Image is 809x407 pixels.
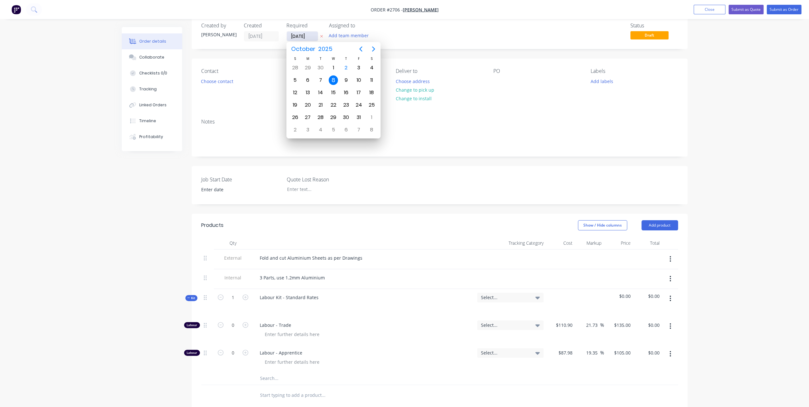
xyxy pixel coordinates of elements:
button: Kit [185,295,197,301]
button: Tracking [122,81,182,97]
div: Assigned to [329,23,393,29]
div: Monday, October 13, 2025 [303,88,312,97]
button: Order details [122,33,182,49]
div: Notes [201,119,678,125]
span: $0.00 [635,293,659,299]
button: Close [694,5,725,14]
div: Friday, October 10, 2025 [354,75,364,85]
input: Search... [260,372,387,385]
div: Sunday, November 2, 2025 [290,125,300,135]
button: Submit as Order [767,5,801,14]
div: Created [244,23,279,29]
div: Saturday, November 1, 2025 [367,113,376,122]
span: October [290,43,317,55]
div: Sunday, October 5, 2025 [290,75,300,85]
div: Tuesday, October 14, 2025 [316,88,325,97]
button: Submit as Quote [729,5,764,14]
button: Change to pick up [392,86,437,94]
div: Labels [591,68,678,74]
div: Saturday, October 18, 2025 [367,88,376,97]
div: Sunday, October 19, 2025 [290,100,300,110]
span: 2025 [317,43,334,55]
div: Tuesday, October 28, 2025 [316,113,325,122]
span: Kit [187,296,195,300]
div: Collaborate [139,54,164,60]
div: Saturday, October 11, 2025 [367,75,376,85]
div: Thursday, October 9, 2025 [341,75,351,85]
div: Sunday, October 26, 2025 [290,113,300,122]
div: [PERSON_NAME] [201,31,236,38]
div: M [301,56,314,61]
div: Friday, October 24, 2025 [354,100,364,110]
div: Contact [201,68,288,74]
a: [PERSON_NAME] [403,7,439,13]
span: % [600,321,604,329]
div: Total [633,237,662,249]
button: Timeline [122,113,182,129]
div: Markup [575,237,604,249]
div: Labour Kit - Standard Rates [255,293,324,302]
div: Thursday, October 16, 2025 [341,88,351,97]
div: Friday, October 31, 2025 [354,113,364,122]
div: Status [630,23,678,29]
div: Cost [546,237,575,249]
div: Saturday, November 8, 2025 [367,125,376,135]
div: Timeline [139,118,156,124]
div: Saturday, October 4, 2025 [367,63,376,73]
span: % [600,349,604,356]
div: Saturday, October 25, 2025 [367,100,376,110]
button: Linked Orders [122,97,182,113]
div: Wednesday, October 8, 2025 [329,75,338,85]
div: Tuesday, November 4, 2025 [316,125,325,135]
img: Factory [11,5,21,14]
div: Deliver to [396,68,483,74]
input: Enter date [197,185,276,194]
div: T [314,56,327,61]
div: Friday, October 3, 2025 [354,63,364,73]
div: Labour [184,350,200,356]
div: PO [493,68,580,74]
div: W [327,56,339,61]
div: Wednesday, October 22, 2025 [328,100,338,110]
button: Choose contact [197,77,237,85]
span: Order #2706 - [371,7,403,13]
div: Tracking Category [475,237,546,249]
label: Job Start Date [201,176,281,183]
button: Add labels [587,77,616,85]
button: Choose address [392,77,433,85]
button: Add product [641,220,678,230]
div: Wednesday, November 5, 2025 [328,125,338,135]
div: Tracking [139,86,157,92]
span: Draft [630,31,668,39]
div: Monday, October 6, 2025 [303,75,312,85]
div: Sunday, October 12, 2025 [290,88,300,97]
div: Fold and cut Aluminium Sheets as per Drawings [255,253,367,263]
div: Monday, November 3, 2025 [303,125,312,135]
button: Show / Hide columns [578,220,627,230]
span: External [216,255,250,261]
div: Friday, November 7, 2025 [354,125,364,135]
div: Price [604,237,633,249]
div: F [353,56,365,61]
div: Order details [139,39,166,44]
div: Profitability [139,134,163,140]
div: S [289,56,301,61]
button: Add team member [329,31,372,40]
button: October2025 [287,43,336,55]
div: Thursday, October 23, 2025 [341,100,351,110]
span: Labour - Apprentice [260,349,472,356]
input: Start typing to add a product... [260,389,387,402]
span: Select... [481,322,529,328]
button: Next page [367,43,380,55]
div: Friday, October 17, 2025 [354,88,364,97]
div: Created by [201,23,236,29]
div: Required [286,23,321,29]
button: Profitability [122,129,182,145]
div: Monday, October 20, 2025 [303,100,312,110]
div: Qty [214,237,252,249]
div: Wednesday, October 1, 2025 [328,63,338,73]
label: Quote Lost Reason [287,176,366,183]
div: Wednesday, October 15, 2025 [328,88,338,97]
div: Tuesday, October 7, 2025 [316,75,325,85]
